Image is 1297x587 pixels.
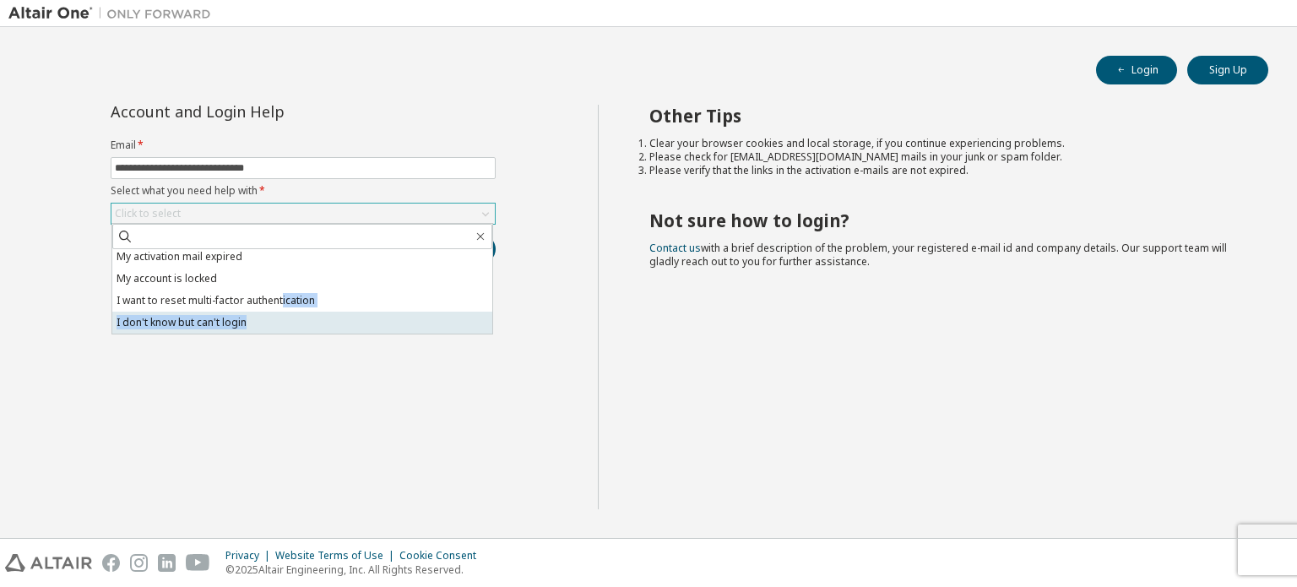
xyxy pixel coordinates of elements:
[1096,56,1177,84] button: Login
[111,139,496,152] label: Email
[1187,56,1268,84] button: Sign Up
[225,563,486,577] p: © 2025 Altair Engineering, Inc. All Rights Reserved.
[186,554,210,572] img: youtube.svg
[111,105,419,118] div: Account and Login Help
[399,549,486,563] div: Cookie Consent
[8,5,220,22] img: Altair One
[649,150,1239,164] li: Please check for [EMAIL_ADDRESS][DOMAIN_NAME] mails in your junk or spam folder.
[115,207,181,220] div: Click to select
[275,549,399,563] div: Website Terms of Use
[111,184,496,198] label: Select what you need help with
[130,554,148,572] img: instagram.svg
[649,105,1239,127] h2: Other Tips
[649,241,1227,269] span: with a brief description of the problem, your registered e-mail id and company details. Our suppo...
[112,246,492,268] li: My activation mail expired
[158,554,176,572] img: linkedin.svg
[649,164,1239,177] li: Please verify that the links in the activation e-mails are not expired.
[102,554,120,572] img: facebook.svg
[225,549,275,563] div: Privacy
[649,209,1239,231] h2: Not sure how to login?
[649,137,1239,150] li: Clear your browser cookies and local storage, if you continue experiencing problems.
[5,554,92,572] img: altair_logo.svg
[111,204,495,224] div: Click to select
[649,241,701,255] a: Contact us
